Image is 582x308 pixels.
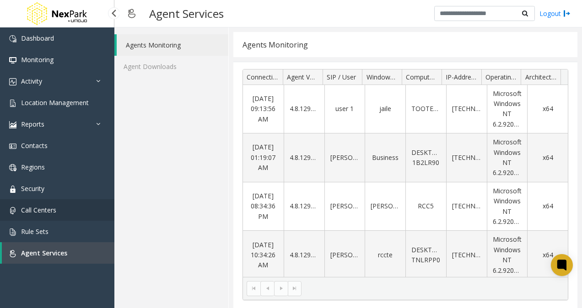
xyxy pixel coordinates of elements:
td: x64 [527,231,568,279]
td: DESKTOP-1B2LR90 [405,133,446,182]
img: 'icon' [9,164,16,171]
span: Connection Time [247,73,297,81]
span: Windows User [366,73,409,81]
td: Microsoft Windows NT 6.2.9200.0 [487,182,528,231]
img: 'icon' [9,228,16,236]
span: Activity [21,77,42,85]
div: Agents Monitoring [242,39,308,51]
td: [DATE] 10:34:26 AM [243,231,284,279]
div: Data table [243,69,568,277]
a: Logout [539,9,571,18]
td: 4.8.1297.0 [284,182,324,231]
span: Dashboard [21,34,54,42]
span: Reports [21,120,44,128]
img: pageIcon [124,2,140,25]
span: Computer Name [406,73,456,81]
td: 4.8.1297.0 [284,85,324,134]
td: [PERSON_NAME] [324,133,365,182]
img: 'icon' [9,57,16,64]
span: Agent Version [287,73,328,81]
a: Agents Monitoring [117,34,228,56]
span: Location Management [21,98,89,107]
td: x64 [527,182,568,231]
td: Microsoft Windows NT 6.2.9200.0 [487,133,528,182]
span: SIP / User [327,73,356,81]
td: [DATE] 01:19:07 AM [243,133,284,182]
td: rccte [365,231,405,279]
td: x64 [527,85,568,134]
span: Architecture [525,73,561,81]
td: DESKTOP-TNLRPP0 [405,231,446,279]
a: Agent Downloads [114,56,228,77]
td: Microsoft Windows NT 6.2.9200.0 [487,85,528,134]
img: 'icon' [9,186,16,193]
img: 'icon' [9,100,16,107]
img: 'icon' [9,207,16,214]
td: [TECHNICAL_ID] [446,182,487,231]
td: [DATE] 08:34:36 PM [243,182,284,231]
span: Call Centers [21,206,56,214]
span: Operating System [485,73,539,81]
span: Rule Sets [21,227,48,236]
td: [DATE] 09:13:56 AM [243,85,284,134]
td: [TECHNICAL_ID] [446,231,487,279]
td: Microsoft Windows NT 6.2.9200.0 [487,231,528,279]
h3: Agent Services [145,2,228,25]
td: x64 [527,133,568,182]
a: Agent Services [2,242,114,264]
td: 4.8.1297.0 [284,231,324,279]
span: Agent Services [21,249,67,257]
td: user 1 [324,85,365,134]
span: IP-Address [446,73,478,81]
span: Regions [21,163,45,171]
td: jaile [365,85,405,134]
td: TOOTERRIBLEPC [405,85,446,134]
td: Business [365,133,405,182]
img: 'icon' [9,143,16,150]
span: Security [21,184,44,193]
span: Contacts [21,141,48,150]
img: 'icon' [9,250,16,257]
td: [TECHNICAL_ID] [446,85,487,134]
td: [PERSON_NAME] [324,231,365,279]
img: 'icon' [9,35,16,42]
td: [TECHNICAL_ID] [446,133,487,182]
td: [PERSON_NAME] [365,182,405,231]
td: 4.8.1297.0 [284,133,324,182]
img: 'icon' [9,78,16,85]
img: logout [563,9,571,18]
td: [PERSON_NAME] [324,182,365,231]
td: RCC5 [405,182,446,231]
img: 'icon' [9,121,16,128]
span: Monitoring [21,55,54,64]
